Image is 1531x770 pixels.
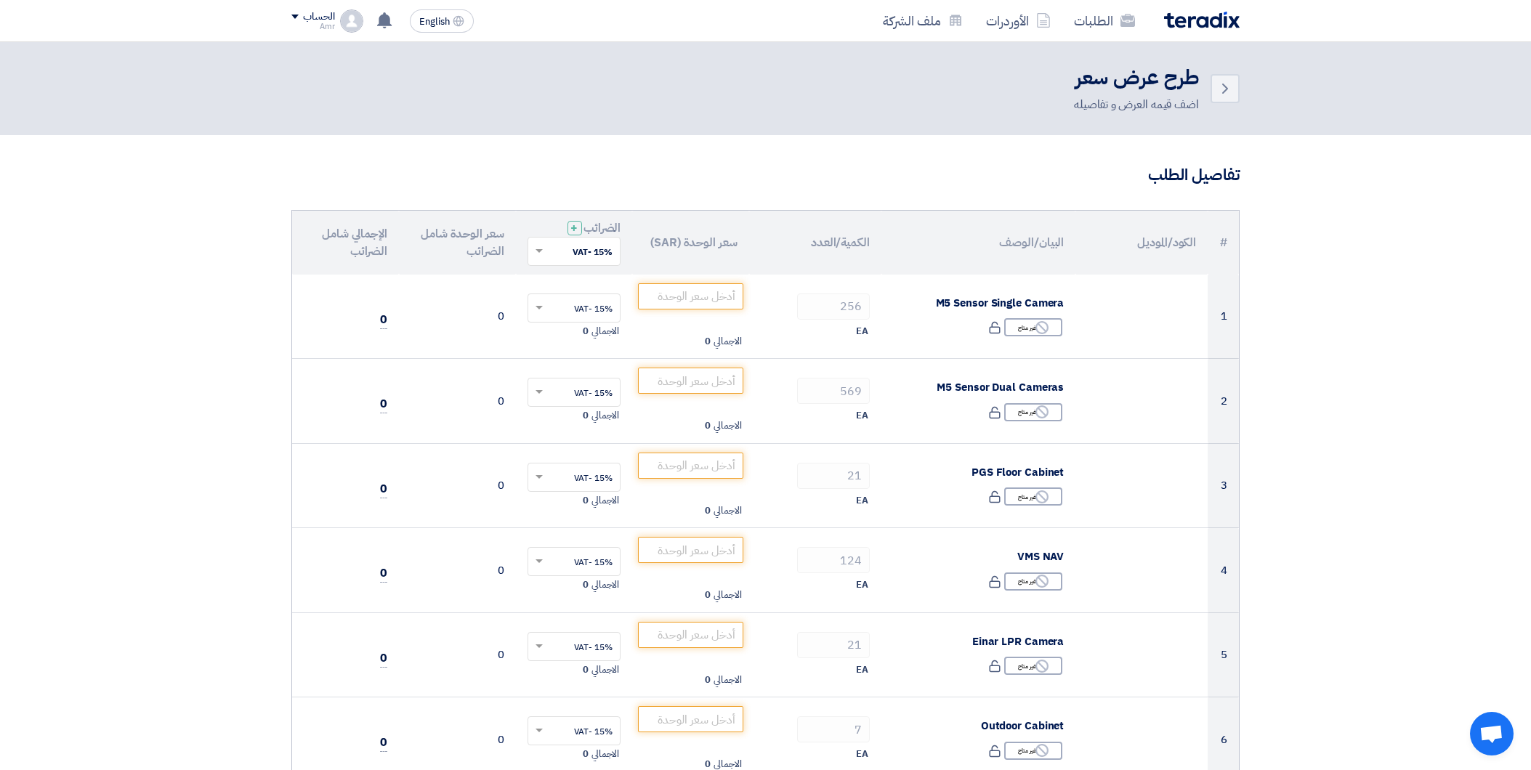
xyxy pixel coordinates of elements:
div: غير متاح [1004,403,1062,421]
td: 5 [1208,612,1239,697]
ng-select: VAT [528,547,621,576]
span: EA [856,662,868,677]
ng-select: VAT [528,378,621,407]
input: RFQ_STEP1.ITEMS.2.AMOUNT_TITLE [797,463,870,489]
span: 0 [380,564,387,583]
div: الحساب [303,11,334,23]
input: أدخل سعر الوحدة [638,283,743,309]
span: 0 [583,408,589,423]
th: الكمية/العدد [749,211,881,275]
span: 0 [705,673,711,687]
span: 0 [583,662,589,677]
span: PGS Floor Cabinet [971,464,1064,480]
span: VMS NAV [1017,548,1064,564]
td: 4 [1208,528,1239,613]
th: سعر الوحدة شامل الضرائب [399,211,516,275]
div: غير متاح [1004,572,1062,591]
span: الاجمالي [591,577,619,592]
th: البيان/الوصف [881,211,1076,275]
input: RFQ_STEP1.ITEMS.2.AMOUNT_TITLE [797,378,870,404]
h2: طرح عرض سعر [1074,64,1199,92]
span: الاجمالي [714,673,741,687]
span: 0 [380,480,387,498]
span: Einar LPR Camera [972,633,1064,649]
span: EA [856,324,868,339]
span: + [570,219,578,237]
span: الاجمالي [591,408,619,423]
th: # [1208,211,1239,275]
span: M5 Sensor Dual Cameras [937,379,1064,395]
td: 0 [399,528,516,613]
span: English [419,17,450,27]
input: أدخل سعر الوحدة [638,706,743,732]
button: English [410,9,474,33]
span: EA [856,493,868,508]
input: RFQ_STEP1.ITEMS.2.AMOUNT_TITLE [797,716,870,742]
td: 0 [399,612,516,697]
span: الاجمالي [714,503,741,518]
td: 0 [399,275,516,359]
span: Outdoor Cabinet [981,718,1065,734]
th: سعر الوحدة (SAR) [632,211,749,275]
span: 0 [705,588,711,602]
td: 3 [1208,443,1239,528]
div: غير متاح [1004,742,1062,760]
div: Open chat [1470,712,1514,755]
span: 0 [705,334,711,349]
span: EA [856,408,868,423]
span: الاجمالي [714,418,741,433]
input: RFQ_STEP1.ITEMS.2.AMOUNT_TITLE [797,547,870,573]
div: غير متاح [1004,657,1062,675]
a: الطلبات [1062,4,1147,38]
ng-select: VAT [528,463,621,492]
input: أدخل سعر الوحدة [638,622,743,648]
span: 0 [705,418,711,433]
ng-select: VAT [528,716,621,745]
ng-select: VAT [528,293,621,323]
span: الاجمالي [591,493,619,508]
span: 0 [380,395,387,413]
span: 0 [380,734,387,752]
span: 0 [583,577,589,592]
td: 0 [399,359,516,444]
img: Teradix logo [1164,12,1240,28]
span: الاجمالي [714,588,741,602]
h3: تفاصيل الطلب [291,164,1240,187]
input: RFQ_STEP1.ITEMS.2.AMOUNT_TITLE [797,632,870,658]
div: غير متاح [1004,318,1062,336]
th: الإجمالي شامل الضرائب [292,211,399,275]
span: الاجمالي [591,747,619,761]
span: 0 [583,747,589,761]
img: profile_test.png [340,9,363,33]
span: 0 [583,324,589,339]
input: أدخل سعر الوحدة [638,453,743,479]
div: اضف قيمه العرض و تفاصيله [1074,96,1199,113]
span: EA [856,577,868,592]
span: EA [856,747,868,761]
input: RFQ_STEP1.ITEMS.2.AMOUNT_TITLE [797,293,870,320]
td: 0 [399,443,516,528]
th: الضرائب [516,211,633,275]
td: 1 [1208,275,1239,359]
input: أدخل سعر الوحدة [638,368,743,394]
span: الاجمالي [591,662,619,677]
span: الاجمالي [714,334,741,349]
td: 2 [1208,359,1239,444]
span: 0 [380,311,387,329]
ng-select: VAT [528,632,621,661]
span: 0 [583,493,589,508]
span: M5 Sensor Single Camera [936,295,1065,311]
div: Amr [291,23,334,31]
span: 0 [380,649,387,668]
a: ملف الشركة [871,4,974,38]
span: الاجمالي [591,324,619,339]
a: الأوردرات [974,4,1062,38]
input: أدخل سعر الوحدة [638,537,743,563]
span: 0 [705,503,711,518]
th: الكود/الموديل [1075,211,1208,275]
div: غير متاح [1004,487,1062,506]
